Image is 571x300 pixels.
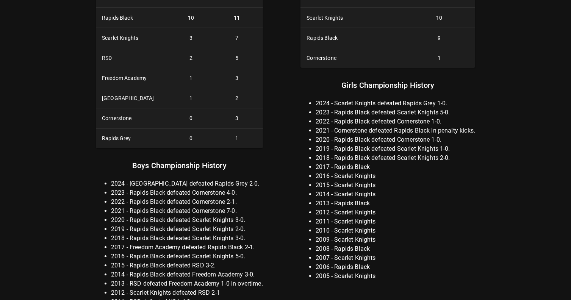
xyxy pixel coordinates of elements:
td: 3 [211,68,263,88]
p: Boys Championship History [96,159,263,172]
li: 2007 - Scarlet Knights [316,253,475,262]
li: 2009 - Scarlet Knights [316,235,475,244]
td: 10 [171,8,211,28]
td: 2 [171,48,211,68]
li: 2013 - Rapids Black [316,199,475,208]
li: 2023 - Rapids Black defeated Scarlet Knights 5-0. [316,108,475,117]
th: Cornerstone [300,48,403,68]
th: RSD [96,48,171,68]
td: 3 [171,28,211,48]
td: 3 [211,108,263,128]
td: 5 [211,48,263,68]
li: 2024 - Scarlet Knights defeated Rapids Grey 1-0. [316,99,475,108]
li: 2016 - Scarlet Knights [316,172,475,181]
li: 2012 - Scarlet Knights [316,208,475,217]
li: 2022 - Rapids Black defeated Cornerstone 2-1. [111,197,263,206]
li: 2011 - Scarlet Knights [316,217,475,226]
li: 2005 - Scarlet Knights [316,272,475,281]
li: 2022 - Rapids Black defeated Cornerstone 1-0. [316,117,475,126]
td: 1 [171,68,211,88]
li: 2020 - Rapids Black defeated Cornerstone 1-0. [316,135,475,144]
li: 2018 - Rapids Black defeated Scarlet Knights 2-0. [316,153,475,162]
th: [GEOGRAPHIC_DATA] [96,88,171,108]
td: 10 [403,8,475,28]
td: 2 [211,88,263,108]
li: 2021 - Rapids Black defeated Cornerstone 7-0. [111,206,263,216]
th: Cornerstone [96,108,171,128]
td: 1 [403,48,475,68]
li: 2017 - Freedom Academy defeated Rapids Black 2-1. [111,243,263,252]
li: 2006 - Rapids Black [316,262,475,272]
td: 1 [211,128,263,148]
li: 2015 - Rapids Black defeated RSD 3-2. [111,261,263,270]
li: 2020 - Rapids Black defeated Scarlet Knights 3-0. [111,216,263,225]
th: Scarlet Knights [96,28,171,48]
th: Freedom Academy [96,68,171,88]
th: Scarlet Knights [300,8,403,28]
li: 2014 - Rapids Black defeated Freedom Academy 3-0. [111,270,263,279]
td: 1 [171,88,211,108]
td: 0 [171,128,211,148]
li: 2023 - Rapids Black defeated Cornerstone 4-0. [111,188,263,197]
li: 2019 - Rapids Black defeated Scarlet Knights 2-0. [111,225,263,234]
li: 2010 - Scarlet Knights [316,226,475,235]
th: Rapids Black [300,28,403,48]
td: 7 [211,28,263,48]
li: 2021 - Cornerstone defeated Rapids Black in penalty kicks. [316,126,475,135]
li: 2013 - RSD defeated Freedom Academy 1-0 in overtime. [111,279,263,288]
li: 2019 - Rapids Black defeated Scarlet Knights 1-0. [316,144,475,153]
td: 0 [171,108,211,128]
li: 2012 - Scarlet Knights defeated RSD 2-1 [111,288,263,297]
li: 2024 - [GEOGRAPHIC_DATA] defeated Rapids Grey 2-0. [111,179,263,188]
li: 2014 - Scarlet Knights [316,190,475,199]
li: 2008 - Rapids Black [316,244,475,253]
li: 2017 - Rapids Black [316,162,475,172]
li: 2016 - Rapids Black defeated Scarlet Knights 5-0. [111,252,263,261]
li: 2018 - Rapids Black defeated Scarlet Knights 3-0. [111,234,263,243]
th: Rapids Black [96,8,171,28]
td: 11 [211,8,263,28]
li: 2015 - Scarlet Knights [316,181,475,190]
p: Girls Championship History [300,79,475,91]
th: Rapids Grey [96,128,171,148]
td: 9 [403,28,475,48]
